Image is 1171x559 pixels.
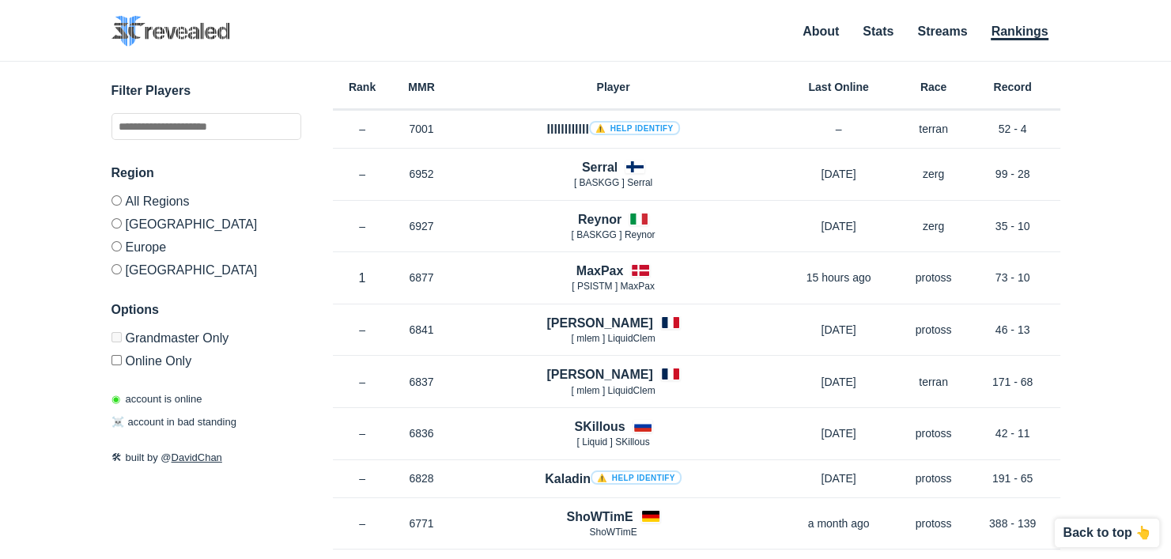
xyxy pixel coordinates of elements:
[111,300,301,319] h3: Options
[965,121,1060,137] p: 52 - 4
[111,393,120,405] span: ◉
[546,314,652,332] h4: [PERSON_NAME]
[965,322,1060,338] p: 46 - 13
[392,322,451,338] p: 6841
[333,470,392,486] p: –
[776,166,902,182] p: [DATE]
[111,349,301,368] label: Only show accounts currently laddering
[991,25,1048,40] a: Rankings
[392,121,451,137] p: 7001
[803,25,839,38] a: About
[111,332,122,342] input: Grandmaster Only
[333,269,392,287] p: 1
[902,121,965,137] p: terran
[965,374,1060,390] p: 171 - 68
[111,195,122,206] input: All Regions
[965,81,1060,93] h6: Record
[392,81,451,93] h6: MMR
[902,374,965,390] p: terran
[965,218,1060,234] p: 35 - 10
[902,81,965,93] h6: Race
[111,235,301,258] label: Europe
[776,218,902,234] p: [DATE]
[571,229,655,240] span: [ BASKGG ] Reynor
[571,333,655,344] span: [ mlem ] LiquidClem
[574,417,625,436] h4: SKillous
[333,166,392,182] p: –
[965,470,1060,486] p: 191 - 65
[111,258,301,277] label: [GEOGRAPHIC_DATA]
[333,322,392,338] p: –
[902,470,965,486] p: protoss
[776,322,902,338] p: [DATE]
[546,365,652,383] h4: [PERSON_NAME]
[546,120,679,138] h4: llllllllllll
[111,195,301,212] label: All Regions
[333,374,392,390] p: –
[965,425,1060,441] p: 42 - 11
[111,212,301,235] label: [GEOGRAPHIC_DATA]
[902,218,965,234] p: zerg
[572,281,655,292] span: [ PSISTM ] MaxPax
[776,121,902,137] p: –
[776,270,902,285] p: 15 hours ago
[111,355,122,365] input: Online Only
[451,81,776,93] h6: Player
[776,374,902,390] p: [DATE]
[965,516,1060,531] p: 388 - 139
[591,470,682,485] a: ⚠️ Help identify
[392,218,451,234] p: 6927
[392,425,451,441] p: 6836
[902,166,965,182] p: zerg
[392,374,451,390] p: 6837
[589,121,680,135] a: ⚠️ Help identify
[333,516,392,531] p: –
[578,210,621,229] h4: Reynor
[576,436,649,448] span: [ Lіquіd ] SKillous
[776,425,902,441] p: [DATE]
[576,262,624,280] h4: MaxPax
[863,25,893,38] a: Stats
[392,470,451,486] p: 6828
[571,385,655,396] span: [ mlem ] LiquidClem
[776,516,902,531] p: a month ago
[333,121,392,137] p: –
[902,516,965,531] p: protoss
[333,81,392,93] h6: Rank
[574,177,652,188] span: [ BASKGG ] Serral
[111,391,202,407] p: account is online
[902,270,965,285] p: protoss
[111,218,122,229] input: [GEOGRAPHIC_DATA]
[392,270,451,285] p: 6877
[111,241,122,251] input: Europe
[111,450,301,466] p: built by @
[965,270,1060,285] p: 73 - 10
[333,218,392,234] p: –
[111,332,301,349] label: Only Show accounts currently in Grandmaster
[1063,527,1151,539] p: Back to top 👆
[902,322,965,338] p: protoss
[776,81,902,93] h6: Last Online
[111,164,301,183] h3: Region
[111,451,122,463] span: 🛠
[776,470,902,486] p: [DATE]
[392,516,451,531] p: 6771
[172,451,222,463] a: DavidChan
[111,414,236,430] p: account in bad standing
[545,470,682,488] h4: Kaladin
[902,425,965,441] p: protoss
[582,158,618,176] h4: Serral
[965,166,1060,182] p: 99 - 28
[111,16,230,47] img: SC2 Revealed
[111,264,122,274] input: [GEOGRAPHIC_DATA]
[566,508,633,526] h4: ShoWTimE
[333,425,392,441] p: –
[111,81,301,100] h3: Filter Players
[392,166,451,182] p: 6952
[111,416,124,428] span: ☠️
[917,25,967,38] a: Streams
[589,527,636,538] span: ShoWTimE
